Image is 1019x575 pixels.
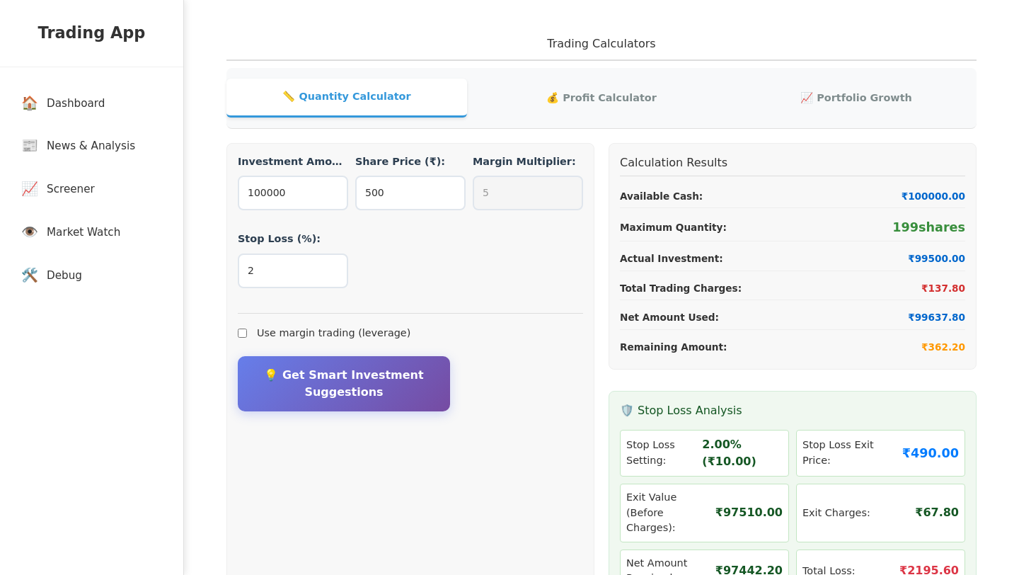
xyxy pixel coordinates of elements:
span: Screener [47,181,95,198]
label: Margin Multiplier: [473,154,583,170]
span: Maximum Quantity: [620,220,885,234]
span: Remaining Amount: [620,340,914,354]
span: 🏠 [21,93,38,114]
h4: 🛡️ Stop Loss Analysis [620,402,965,419]
span: ₹ 67.80 [915,504,959,521]
span: Debug [47,268,82,284]
span: News & Analysis [47,138,135,154]
input: Use margin trading (leverage) [238,329,247,338]
span: Exit Charges: [802,506,870,521]
span: 2.00 % (₹ 10.00 ) [702,436,783,470]
span: Available Cash: [620,189,894,203]
label: Share Price (₹): [355,154,466,170]
span: ₹ 100000.00 [902,189,965,203]
span: ₹ 99500.00 [908,251,965,266]
span: Stop Loss Exit Price: [802,438,902,468]
span: ₹ 490.00 [902,444,959,462]
span: 📰 [21,136,38,156]
span: ₹ 99637.80 [908,310,965,324]
h2: Trading Calculators [226,35,977,61]
a: 📰News & Analysis [7,125,176,167]
span: Dashboard [47,96,105,112]
a: 👁️Market Watch [7,212,176,254]
button: 💡 Get Smart Investment Suggestions [238,356,450,411]
span: Market Watch [47,224,120,241]
span: ₹ 362.20 [921,340,965,354]
label: Stop Loss (%): [238,232,348,247]
button: 💰 Profit Calculator [481,80,722,117]
span: 📈 [21,179,38,200]
label: Use margin trading (leverage) [238,324,583,343]
span: ₹ 97510.00 [715,504,783,521]
a: 🛠️Debug [7,255,176,297]
h2: Trading App [14,21,169,45]
span: Net Amount Used: [620,310,901,324]
span: 👁️ [21,222,38,243]
a: 🏠Dashboard [7,83,176,125]
span: 199 shares [892,218,965,237]
span: Actual Investment: [620,251,901,266]
label: Investment Amount (₹): [238,154,348,170]
span: Total Trading Charges: [620,281,914,295]
button: 📏 Quantity Calculator [226,79,467,118]
span: Stop Loss Setting: [626,438,702,468]
button: 📈 Portfolio Growth [736,80,977,117]
span: Exit Value (Before Charges): [626,490,715,536]
span: 🛠️ [21,266,38,286]
h3: Calculation Results [620,154,965,176]
a: 📈Screener [7,169,176,210]
span: ₹ 137.80 [921,281,965,295]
